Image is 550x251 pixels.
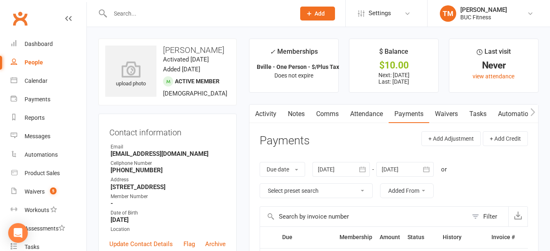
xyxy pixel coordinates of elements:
[25,114,45,121] div: Reports
[468,207,508,226] button: Filter
[440,5,456,22] div: TM
[429,105,464,123] a: Waivers
[460,6,507,14] div: [PERSON_NAME]
[175,78,220,84] span: Active member
[109,125,226,137] h3: Contact information
[111,193,226,201] div: Member Number
[25,96,50,103] div: Payments
[483,131,528,146] button: + Add Credit
[25,41,53,47] div: Dashboard
[163,66,200,73] time: Added [DATE]
[11,90,86,109] a: Payments
[483,212,497,221] div: Filter
[25,188,45,195] div: Waivers
[111,200,226,207] strong: -
[477,46,511,61] div: Last visit
[260,207,468,226] input: Search by invoice number
[111,143,226,151] div: Email
[369,4,391,23] span: Settings
[260,162,305,177] button: Due date
[25,207,49,213] div: Workouts
[274,72,313,79] span: Does not expire
[460,14,507,21] div: BUC Fitness
[11,53,86,72] a: People
[11,35,86,53] a: Dashboard
[163,56,209,63] time: Activated [DATE]
[439,227,488,248] th: History
[11,146,86,164] a: Automations
[457,61,531,70] div: Never
[282,105,310,123] a: Notes
[441,164,447,174] div: or
[249,105,282,123] a: Activity
[105,46,230,55] h3: [PERSON_NAME]
[357,72,431,85] p: Next: [DATE] Last: [DATE]
[310,105,344,123] a: Comms
[111,160,226,167] div: Cellphone Number
[473,73,514,80] a: view attendance
[8,223,28,243] div: Open Intercom Messenger
[315,10,325,17] span: Add
[111,226,226,233] div: Location
[464,105,492,123] a: Tasks
[25,225,65,232] div: Assessments
[379,46,408,61] div: $ Balance
[11,201,86,219] a: Workouts
[25,170,60,176] div: Product Sales
[111,209,226,217] div: Date of Birth
[278,227,336,248] th: Due
[376,227,404,248] th: Amount
[25,78,48,84] div: Calendar
[257,64,339,70] strong: Bville - One Person - $/Plus Tax
[111,183,226,191] strong: [STREET_ADDRESS]
[105,61,156,88] div: upload photo
[163,90,227,97] span: [DEMOGRAPHIC_DATA]
[300,7,335,21] button: Add
[108,8,290,19] input: Search...
[25,151,58,158] div: Automations
[357,61,431,70] div: $10.00
[25,133,50,139] div: Messages
[260,135,310,147] h3: Payments
[11,164,86,183] a: Product Sales
[11,72,86,90] a: Calendar
[109,239,173,249] a: Update Contact Details
[270,48,275,56] i: ✓
[10,8,30,29] a: Clubworx
[111,150,226,157] strong: [EMAIL_ADDRESS][DOMAIN_NAME]
[111,176,226,184] div: Address
[50,187,57,194] span: 5
[380,183,434,198] button: Added From
[111,167,226,174] strong: [PHONE_NUMBER]
[344,105,389,123] a: Attendance
[25,59,43,66] div: People
[11,127,86,146] a: Messages
[492,105,541,123] a: Automations
[336,227,376,248] th: Membership
[404,227,439,248] th: Status
[389,105,429,123] a: Payments
[488,227,518,248] th: Invoice #
[111,216,226,224] strong: [DATE]
[183,239,195,249] a: Flag
[11,219,86,238] a: Assessments
[421,131,481,146] button: + Add Adjustment
[11,183,86,201] a: Waivers 5
[11,109,86,127] a: Reports
[25,244,39,250] div: Tasks
[270,46,318,62] div: Memberships
[205,239,226,249] a: Archive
